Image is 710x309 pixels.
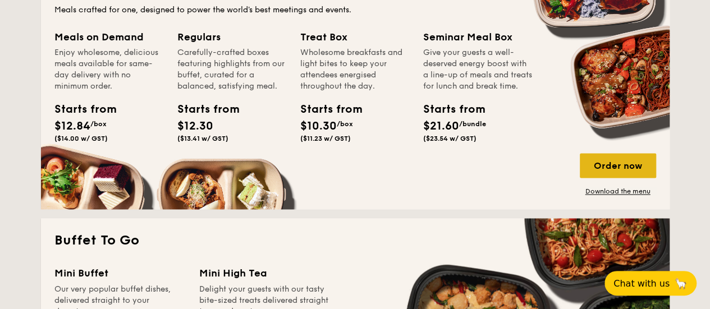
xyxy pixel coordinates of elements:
div: Seminar Meal Box [423,29,533,45]
span: 🦙 [674,277,688,290]
h2: Buffet To Go [54,232,656,250]
span: $10.30 [300,119,337,133]
div: Meals on Demand [54,29,164,45]
span: ($11.23 w/ GST) [300,135,351,142]
span: ($23.54 w/ GST) [423,135,477,142]
span: $21.60 [423,119,459,133]
button: Chat with us🦙 [604,271,697,296]
span: /box [90,120,107,128]
span: ($14.00 w/ GST) [54,135,108,142]
div: Give your guests a well-deserved energy boost with a line-up of meals and treats for lunch and br... [423,47,533,92]
span: $12.84 [54,119,90,133]
span: Chat with us [613,278,670,289]
div: Enjoy wholesome, delicious meals available for same-day delivery with no minimum order. [54,47,164,92]
div: Starts from [54,101,105,118]
div: Treat Box [300,29,410,45]
a: Download the menu [580,187,656,196]
div: Carefully-crafted boxes featuring highlights from our buffet, curated for a balanced, satisfying ... [177,47,287,92]
div: Starts from [177,101,228,118]
div: Mini High Tea [199,265,331,281]
span: $12.30 [177,119,213,133]
div: Wholesome breakfasts and light bites to keep your attendees energised throughout the day. [300,47,410,92]
div: Starts from [423,101,474,118]
div: Mini Buffet [54,265,186,281]
div: Meals crafted for one, designed to power the world's best meetings and events. [54,4,656,16]
span: /bundle [459,120,486,128]
div: Starts from [300,101,351,118]
span: ($13.41 w/ GST) [177,135,228,142]
div: Regulars [177,29,287,45]
span: /box [337,120,353,128]
div: Order now [580,153,656,178]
